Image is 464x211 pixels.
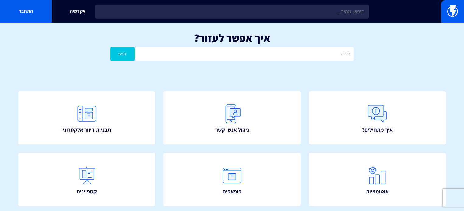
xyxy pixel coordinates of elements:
span: קמפיינים [77,188,97,195]
span: איך מתחילים? [362,126,393,134]
span: פופאפים [223,188,241,195]
span: תבניות דיוור אלקטרוני [63,126,111,134]
span: אוטומציות [366,188,389,195]
h1: איך אפשר לעזור? [9,32,455,44]
span: ניהול אנשי קשר [215,126,249,134]
a: קמפיינים [18,153,155,206]
a: איך מתחילים? [309,91,446,144]
a: תבניות דיוור אלקטרוני [18,91,155,144]
input: חיפוש [136,47,354,61]
a: פופאפים [163,153,300,206]
input: חיפוש מהיר... [95,5,369,19]
button: חפש [110,47,135,61]
a: אוטומציות [309,153,446,206]
a: ניהול אנשי קשר [163,91,300,144]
